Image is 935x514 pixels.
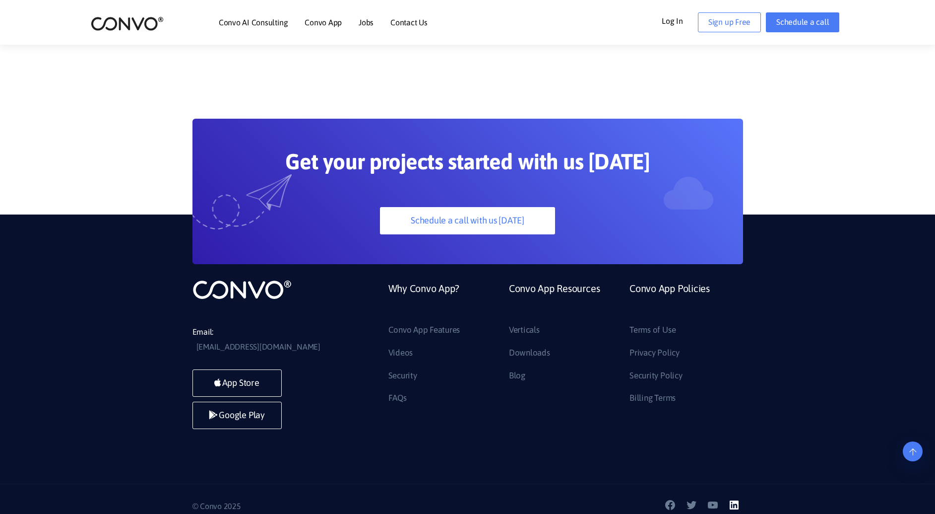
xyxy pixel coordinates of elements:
a: Convo App Resources [509,279,600,322]
a: Downloads [509,345,550,361]
a: Contact Us [390,18,428,26]
a: Convo AI Consulting [219,18,288,26]
a: Schedule a call with us [DATE] [380,207,555,234]
a: Billing Terms [629,390,676,406]
a: Convo App Policies [629,279,710,322]
iframe: Intercom live chat [901,480,932,504]
h2: Get your projects started with us [DATE] [240,148,696,182]
a: Google Play [192,402,282,429]
a: Convo App Features [388,322,460,338]
a: Privacy Policy [629,345,680,361]
p: © Convo 2025 [192,499,460,514]
a: Security [388,368,417,384]
a: Verticals [509,322,540,338]
img: logo_not_found [192,279,292,300]
li: Email: [192,325,341,355]
a: Security Policy [629,368,682,384]
a: Blog [509,368,525,384]
a: Convo App [305,18,342,26]
a: Jobs [359,18,374,26]
a: Terms of Use [629,322,676,338]
a: Videos [388,345,413,361]
a: Why Convo App? [388,279,460,322]
a: FAQs [388,390,407,406]
a: Log In [662,12,698,28]
a: App Store [192,369,282,397]
a: Schedule a call [766,12,839,32]
img: logo_2.png [91,16,164,31]
a: Sign up Free [698,12,761,32]
div: Footer [381,279,743,413]
a: [EMAIL_ADDRESS][DOMAIN_NAME] [196,340,320,355]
